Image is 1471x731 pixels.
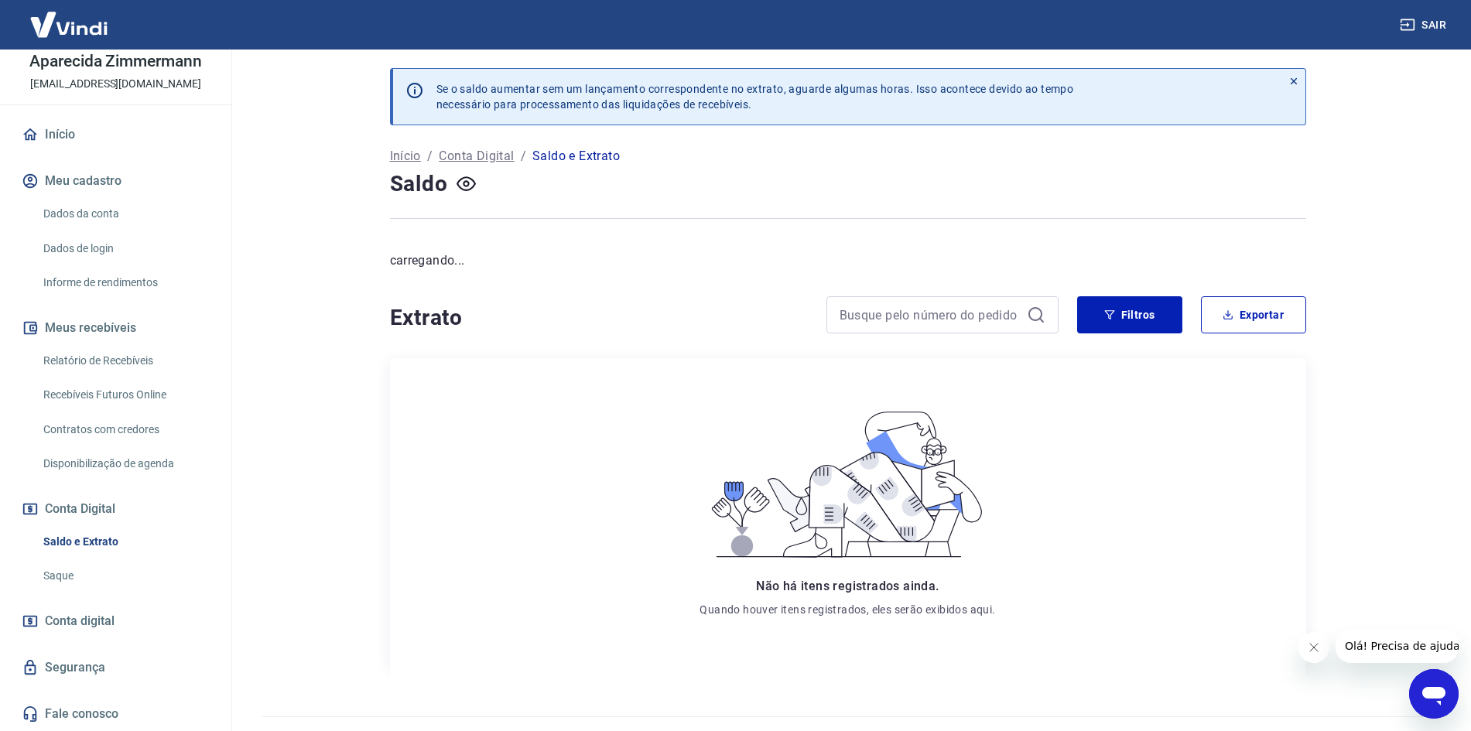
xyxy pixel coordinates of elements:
a: Segurança [19,651,213,685]
a: Conta Digital [439,147,514,166]
a: Dados de login [37,233,213,265]
a: Fale conosco [19,697,213,731]
p: Se o saldo aumentar sem um lançamento correspondente no extrato, aguarde algumas horas. Isso acon... [436,81,1074,112]
h4: Extrato [390,302,808,333]
a: Saque [37,560,213,592]
p: Aparecida Zimmermann [29,53,202,70]
a: Conta digital [19,604,213,638]
a: Relatório de Recebíveis [37,345,213,377]
h4: Saldo [390,169,448,200]
a: Início [19,118,213,152]
span: Conta digital [45,610,115,632]
p: carregando... [390,251,1306,270]
a: Recebíveis Futuros Online [37,379,213,411]
img: Vindi [19,1,119,48]
button: Sair [1397,11,1452,39]
button: Filtros [1077,296,1182,333]
a: Contratos com credores [37,414,213,446]
button: Meu cadastro [19,164,213,198]
a: Disponibilização de agenda [37,448,213,480]
span: Não há itens registrados ainda. [756,579,939,593]
a: Saldo e Extrato [37,526,213,558]
iframe: Mensagem da empresa [1336,629,1459,663]
button: Conta Digital [19,492,213,526]
span: Olá! Precisa de ajuda? [9,11,130,23]
iframe: Fechar mensagem [1298,632,1329,663]
p: Saldo e Extrato [532,147,620,166]
p: [EMAIL_ADDRESS][DOMAIN_NAME] [30,76,201,92]
a: Início [390,147,421,166]
p: / [521,147,526,166]
iframe: Botão para abrir a janela de mensagens [1409,669,1459,719]
a: Informe de rendimentos [37,267,213,299]
button: Exportar [1201,296,1306,333]
input: Busque pelo número do pedido [840,303,1021,326]
a: Dados da conta [37,198,213,230]
p: Quando houver itens registrados, eles serão exibidos aqui. [700,602,995,617]
button: Meus recebíveis [19,311,213,345]
p: / [427,147,433,166]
